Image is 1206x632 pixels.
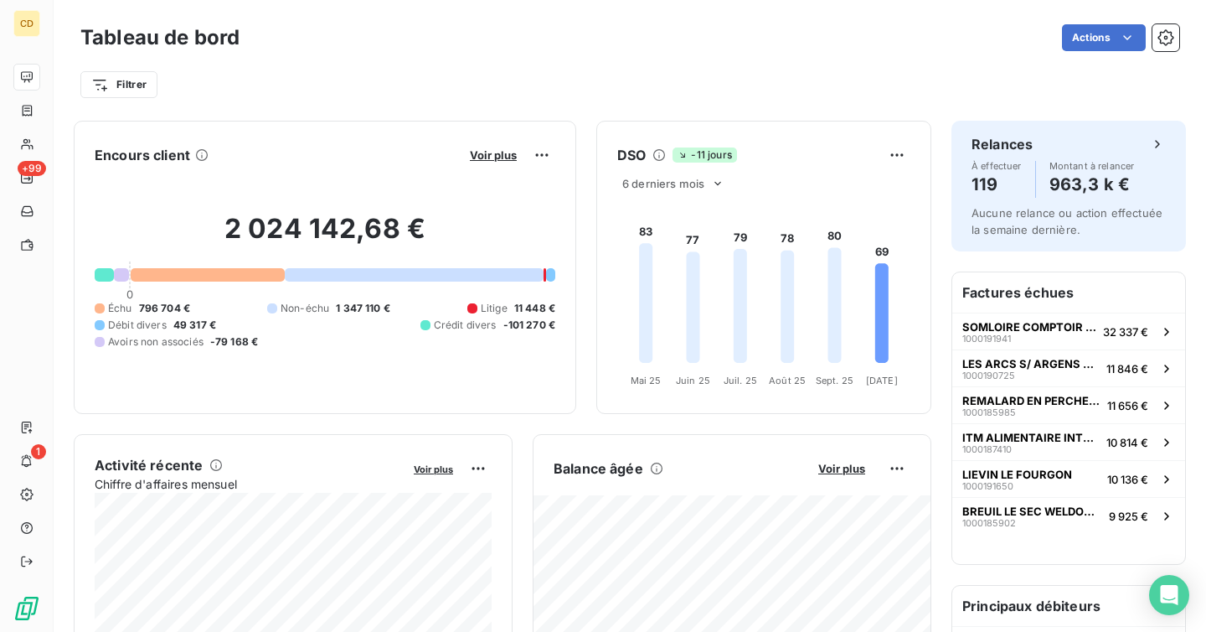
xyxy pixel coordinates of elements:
[1049,161,1135,171] span: Montant à relancer
[866,375,898,386] tspan: [DATE]
[1109,510,1148,523] span: 9 925 €
[962,431,1100,444] span: ITM ALIMENTAIRE INTERNATIONAL
[173,318,216,333] span: 49 317 €
[465,148,522,163] button: Voir plus
[962,505,1102,518] span: BREUIL LE SEC WELDOM ENTREPOT-30
[503,318,556,333] span: -101 270 €
[414,464,453,475] span: Voir plus
[1106,362,1148,376] span: 11 846 €
[95,455,203,475] h6: Activité récente
[1107,473,1148,486] span: 10 136 €
[818,462,865,475] span: Voir plus
[952,423,1185,460] button: ITM ALIMENTAIRE INTERNATIONAL100018741010 814 €
[1107,399,1148,412] span: 11 656 €
[769,375,806,386] tspan: Août 25
[622,177,704,190] span: 6 derniers mois
[971,161,1022,171] span: À effectuer
[952,460,1185,497] button: LIEVIN LE FOURGON100019165010 136 €
[108,334,204,350] span: Avoirs non associés
[673,148,736,163] span: -11 jours
[514,301,555,316] span: 11 448 €
[434,318,497,333] span: Crédit divers
[470,148,517,162] span: Voir plus
[554,458,643,479] h6: Balance âgée
[13,595,40,622] img: Logo LeanPay
[80,23,240,53] h3: Tableau de bord
[962,394,1100,407] span: REMALARD EN PERCHE BFC USINE
[971,171,1022,198] h4: 119
[952,497,1185,534] button: BREUIL LE SEC WELDOM ENTREPOT-3010001859029 925 €
[952,350,1185,386] button: LES ARCS S/ ARGENS CARREFOUR - 202100019072511 846 €
[971,134,1033,154] h6: Relances
[962,518,1016,528] span: 1000185902
[108,301,132,316] span: Échu
[1049,171,1135,198] h4: 963,3 k €
[18,161,46,176] span: +99
[95,145,190,165] h6: Encours client
[617,145,646,165] h6: DSO
[971,206,1162,236] span: Aucune relance ou action effectuée la semaine dernière.
[631,375,662,386] tspan: Mai 25
[952,313,1185,350] button: SOMLOIRE COMPTOIR DES LYS100019194132 337 €
[108,318,167,333] span: Débit divers
[962,468,1072,481] span: LIEVIN LE FOURGON
[962,444,1012,454] span: 1000187410
[952,586,1185,626] h6: Principaux débiteurs
[962,334,1011,344] span: 1000191941
[13,10,40,37] div: CD
[962,481,1013,491] span: 1000191650
[281,301,329,316] span: Non-échu
[1103,325,1148,339] span: 32 337 €
[126,288,133,301] span: 0
[962,407,1016,417] span: 1000185985
[95,475,402,493] span: Chiffre d'affaires mensuel
[31,444,46,459] span: 1
[676,375,710,386] tspan: Juin 25
[1106,436,1148,449] span: 10 814 €
[962,320,1096,334] span: SOMLOIRE COMPTOIR DES LYS
[409,461,458,476] button: Voir plus
[210,334,258,350] span: -79 168 €
[95,212,555,262] h2: 2 024 142,68 €
[962,370,1015,381] span: 1000190725
[481,301,508,316] span: Litige
[962,357,1100,370] span: LES ARCS S/ ARGENS CARREFOUR - 202
[1149,575,1189,615] div: Open Intercom Messenger
[724,375,757,386] tspan: Juil. 25
[813,461,870,476] button: Voir plus
[816,375,853,386] tspan: Sept. 25
[336,301,390,316] span: 1 347 110 €
[952,272,1185,313] h6: Factures échues
[139,301,190,316] span: 796 704 €
[1062,24,1146,51] button: Actions
[80,71,157,98] button: Filtrer
[952,386,1185,423] button: REMALARD EN PERCHE BFC USINE100018598511 656 €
